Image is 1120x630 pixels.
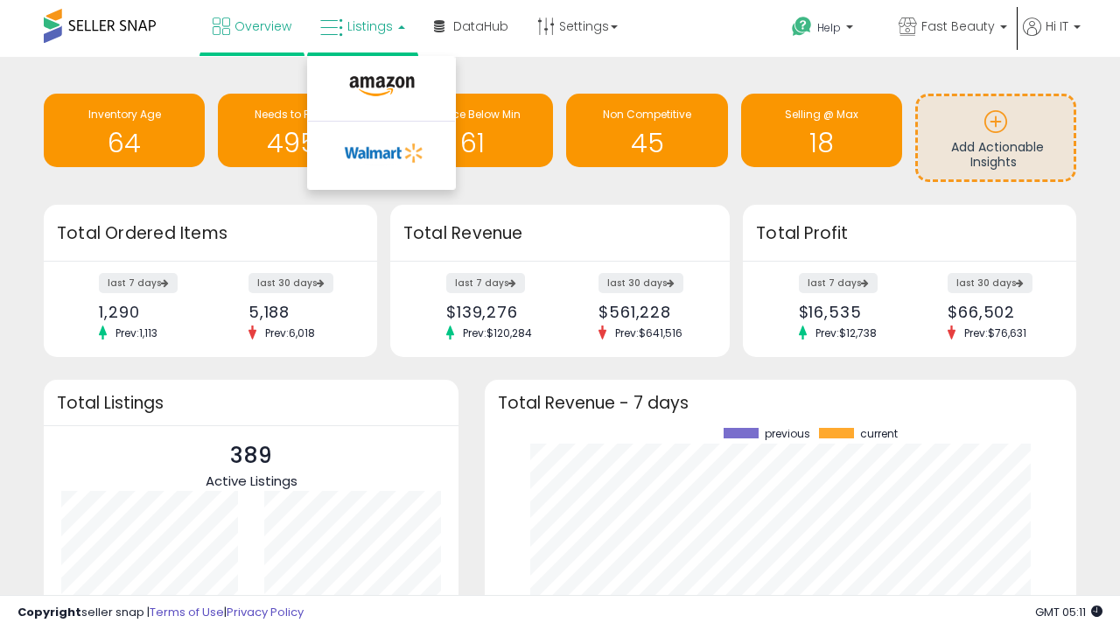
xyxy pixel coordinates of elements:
h3: Total Revenue [403,221,717,246]
h1: 4957 [227,129,370,157]
span: Non Competitive [603,107,691,122]
h3: Total Revenue - 7 days [498,396,1063,409]
a: Hi IT [1023,17,1081,57]
h1: 64 [52,129,196,157]
a: Needs to Reprice 4957 [218,94,379,167]
label: last 30 days [948,273,1032,293]
span: Help [817,20,841,35]
div: $139,276 [446,303,547,321]
div: $561,228 [598,303,699,321]
a: Help [778,3,883,57]
a: Non Competitive 45 [566,94,727,167]
span: Selling @ Max [785,107,858,122]
span: Add Actionable Insights [951,138,1044,171]
div: $16,535 [799,303,897,321]
label: last 7 days [799,273,878,293]
label: last 7 days [99,273,178,293]
a: Inventory Age 64 [44,94,205,167]
h1: 61 [401,129,544,157]
span: Prev: $120,284 [454,325,541,340]
p: 389 [206,439,297,472]
a: BB Price Below Min 61 [392,94,553,167]
a: Privacy Policy [227,604,304,620]
span: Fast Beauty [921,17,995,35]
i: Get Help [791,16,813,38]
span: Prev: 6,018 [256,325,324,340]
span: 2025-09-11 05:11 GMT [1035,604,1102,620]
div: seller snap | | [17,605,304,621]
span: current [860,428,898,440]
label: last 7 days [446,273,525,293]
div: 1,290 [99,303,197,321]
span: Prev: $76,631 [955,325,1035,340]
span: Active Listings [206,472,297,490]
h1: 18 [750,129,893,157]
span: BB Price Below Min [424,107,521,122]
span: Prev: $12,738 [807,325,885,340]
strong: Copyright [17,604,81,620]
label: last 30 days [598,273,683,293]
a: Terms of Use [150,604,224,620]
a: Selling @ Max 18 [741,94,902,167]
span: previous [765,428,810,440]
a: Add Actionable Insights [918,96,1074,179]
span: Inventory Age [88,107,161,122]
span: Listings [347,17,393,35]
div: 5,188 [248,303,346,321]
span: Prev: 1,113 [107,325,166,340]
span: Overview [234,17,291,35]
h3: Total Listings [57,396,445,409]
span: Prev: $641,516 [606,325,691,340]
h3: Total Ordered Items [57,221,364,246]
label: last 30 days [248,273,333,293]
span: Needs to Reprice [255,107,343,122]
span: DataHub [453,17,508,35]
h1: 45 [575,129,718,157]
div: $66,502 [948,303,1046,321]
h3: Total Profit [756,221,1063,246]
span: Hi IT [1046,17,1068,35]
